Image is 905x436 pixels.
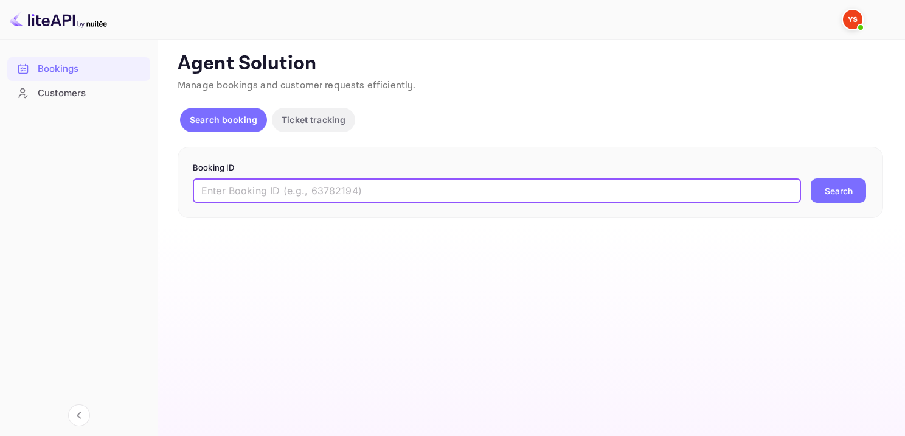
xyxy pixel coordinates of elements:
[7,82,150,105] div: Customers
[178,79,416,92] span: Manage bookings and customer requests efficiently.
[282,113,345,126] p: Ticket tracking
[843,10,862,29] img: Yandex Support
[38,62,144,76] div: Bookings
[7,82,150,104] a: Customers
[178,52,883,76] p: Agent Solution
[193,178,801,203] input: Enter Booking ID (e.g., 63782194)
[68,404,90,426] button: Collapse navigation
[7,57,150,81] div: Bookings
[38,86,144,100] div: Customers
[10,10,107,29] img: LiteAPI logo
[190,113,257,126] p: Search booking
[811,178,866,203] button: Search
[7,57,150,80] a: Bookings
[193,162,868,174] p: Booking ID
